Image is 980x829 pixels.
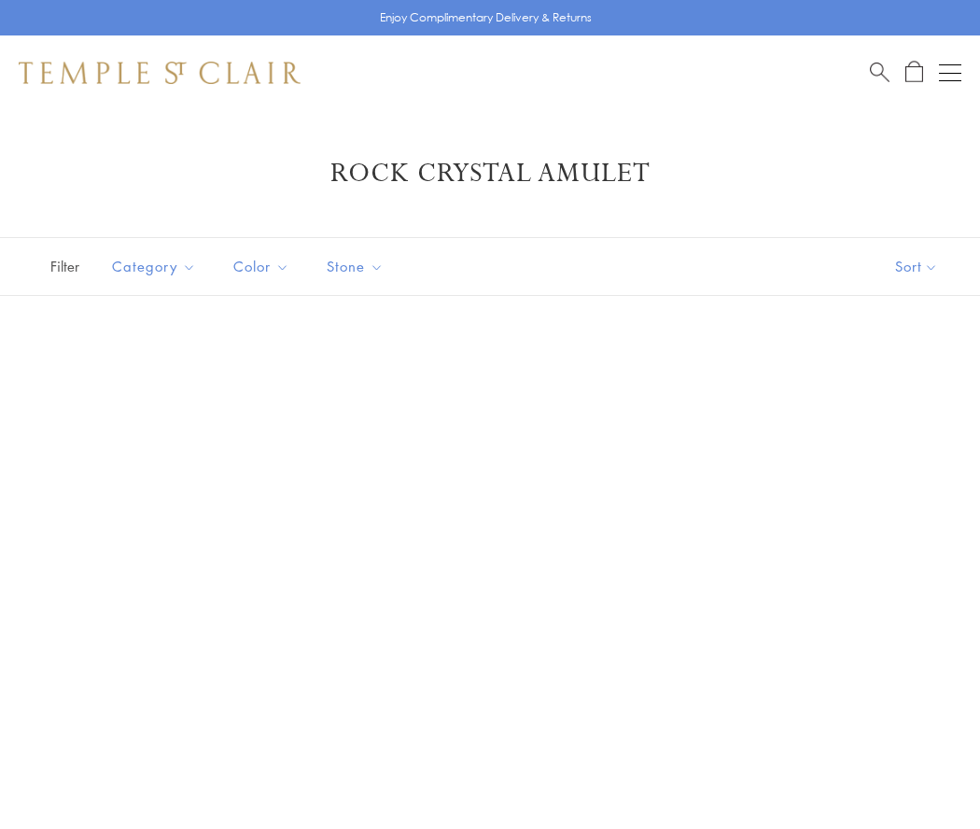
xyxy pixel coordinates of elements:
[905,61,923,84] a: Open Shopping Bag
[103,255,210,278] span: Category
[19,62,301,84] img: Temple St. Clair
[853,238,980,295] button: Show sort by
[47,157,933,190] h1: Rock Crystal Amulet
[380,8,592,27] p: Enjoy Complimentary Delivery & Returns
[224,255,303,278] span: Color
[317,255,398,278] span: Stone
[313,246,398,288] button: Stone
[98,246,210,288] button: Category
[870,61,889,84] a: Search
[219,246,303,288] button: Color
[939,62,961,84] button: Open navigation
